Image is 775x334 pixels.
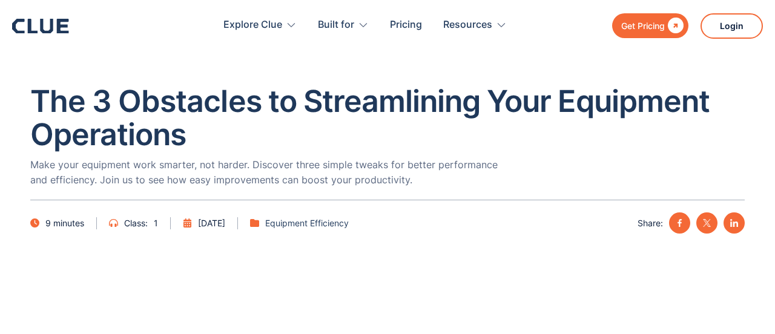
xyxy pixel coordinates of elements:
div: Class: [124,215,148,231]
img: Calendar scheduling icon [183,218,192,228]
a: Equipment Efficiency [265,215,349,231]
img: linkedin icon [730,219,738,227]
div: Explore Clue [223,6,282,44]
a: Get Pricing [612,13,688,38]
div: Built for [318,6,354,44]
h1: The 3 Obstacles to Streamlining Your Equipment Operations [30,85,745,151]
div: 9 minutes [45,215,84,231]
img: twitter X icon [703,219,711,227]
p: Make your equipment work smarter, not harder. Discover three simple tweaks for better performance... [30,157,503,188]
img: clock icon [30,218,39,228]
div: Share: [638,215,663,231]
div:  [665,18,684,33]
div: Get Pricing [621,18,665,33]
a: Login [701,13,763,39]
img: facebook icon [676,219,684,227]
img: headphones icon [109,218,118,228]
img: folder icon [250,218,259,228]
div: 1 [154,215,158,231]
a: Pricing [390,6,422,44]
div: Resources [443,6,492,44]
div: [DATE] [198,215,225,231]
